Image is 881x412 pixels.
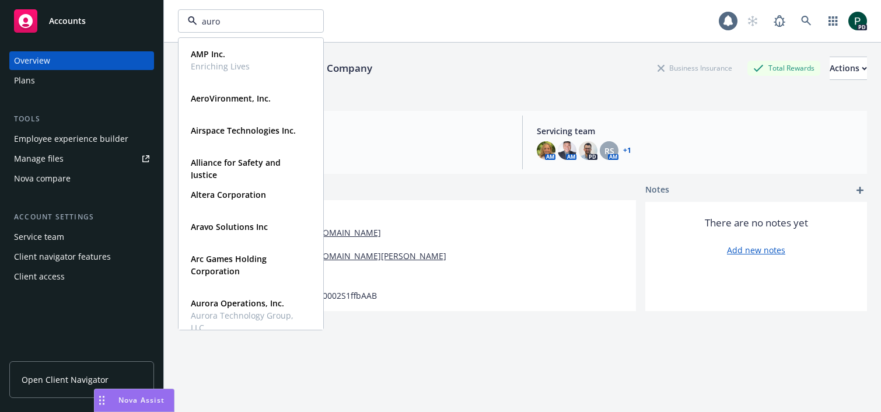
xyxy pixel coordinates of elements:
[293,289,377,302] span: 0013w00002S1ffbAAB
[623,147,631,154] a: +1
[9,228,154,246] a: Service team
[187,125,508,137] span: Account type
[191,298,284,309] strong: Aurora Operations, Inc.
[14,228,64,246] div: Service team
[9,5,154,37] a: Accounts
[652,61,738,75] div: Business Insurance
[191,157,281,180] strong: Alliance for Safety and Justice
[853,183,867,197] a: add
[645,183,669,197] span: Notes
[94,389,174,412] button: Nova Assist
[9,267,154,286] a: Client access
[49,16,86,26] span: Accounts
[9,71,154,90] a: Plans
[191,221,268,232] strong: Aravo Solutions Inc
[727,244,785,256] a: Add new notes
[14,130,128,148] div: Employee experience builder
[9,247,154,266] a: Client navigator features
[191,189,266,200] strong: Altera Corporation
[14,247,111,266] div: Client navigator features
[768,9,791,33] a: Report a Bug
[579,141,597,160] img: photo
[95,389,109,411] div: Drag to move
[558,141,576,160] img: photo
[795,9,818,33] a: Search
[14,51,50,70] div: Overview
[9,113,154,125] div: Tools
[14,169,71,188] div: Nova compare
[830,57,867,80] button: Actions
[293,226,381,239] a: [URL][DOMAIN_NAME]
[604,145,614,157] span: RS
[293,250,446,262] a: [URL][DOMAIN_NAME][PERSON_NAME]
[537,125,858,137] span: Servicing team
[821,9,845,33] a: Switch app
[22,373,109,386] span: Open Client Navigator
[9,149,154,168] a: Manage files
[9,211,154,223] div: Account settings
[705,216,808,230] span: There are no notes yet
[197,15,300,27] input: Filter by keyword
[191,60,250,72] span: Enriching Lives
[191,253,267,277] strong: Arc Games Holding Corporation
[848,12,867,30] img: photo
[191,48,225,60] strong: AMP Inc.
[14,149,64,168] div: Manage files
[14,267,65,286] div: Client access
[741,9,764,33] a: Start snowing
[191,93,271,104] strong: AeroVironment, Inc.
[14,71,35,90] div: Plans
[191,309,309,334] span: Aurora Technology Group, LLC
[9,169,154,188] a: Nova compare
[747,61,820,75] div: Total Rewards
[9,51,154,70] a: Overview
[537,141,555,160] img: photo
[118,395,165,405] span: Nova Assist
[830,57,867,79] div: Actions
[191,125,296,136] strong: Airspace Technologies Inc.
[187,148,508,160] span: EB
[9,130,154,148] a: Employee experience builder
